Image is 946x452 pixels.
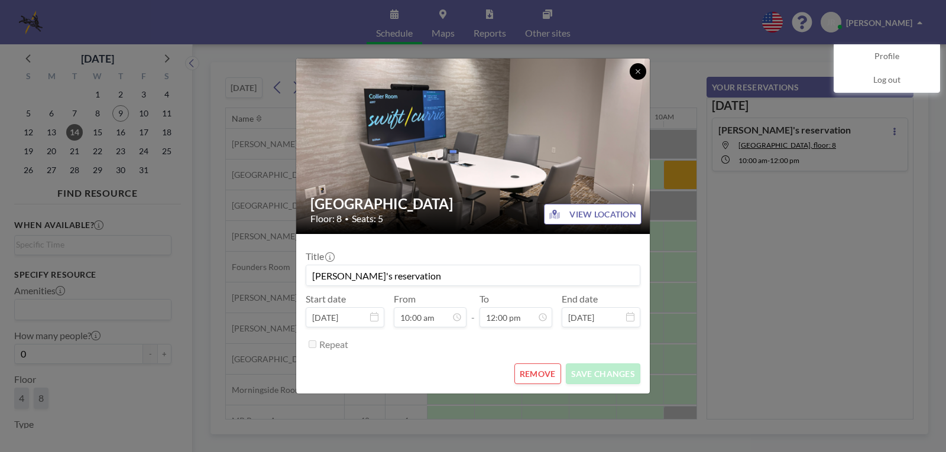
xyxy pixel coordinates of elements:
[562,293,598,305] label: End date
[566,363,640,384] button: SAVE CHANGES
[544,204,642,225] button: VIEW LOCATION
[873,74,900,86] span: Log out
[319,339,348,350] label: Repeat
[306,251,333,262] label: Title
[310,213,342,225] span: Floor: 8
[471,297,475,323] span: -
[514,363,561,384] button: REMOVE
[394,293,416,305] label: From
[834,45,939,69] a: Profile
[310,195,637,213] h2: [GEOGRAPHIC_DATA]
[306,293,346,305] label: Start date
[480,293,489,305] label: To
[296,13,651,279] img: 537.png
[352,213,383,225] span: Seats: 5
[306,265,640,285] input: (No title)
[874,51,899,63] span: Profile
[345,214,349,223] span: •
[834,69,939,92] a: Log out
